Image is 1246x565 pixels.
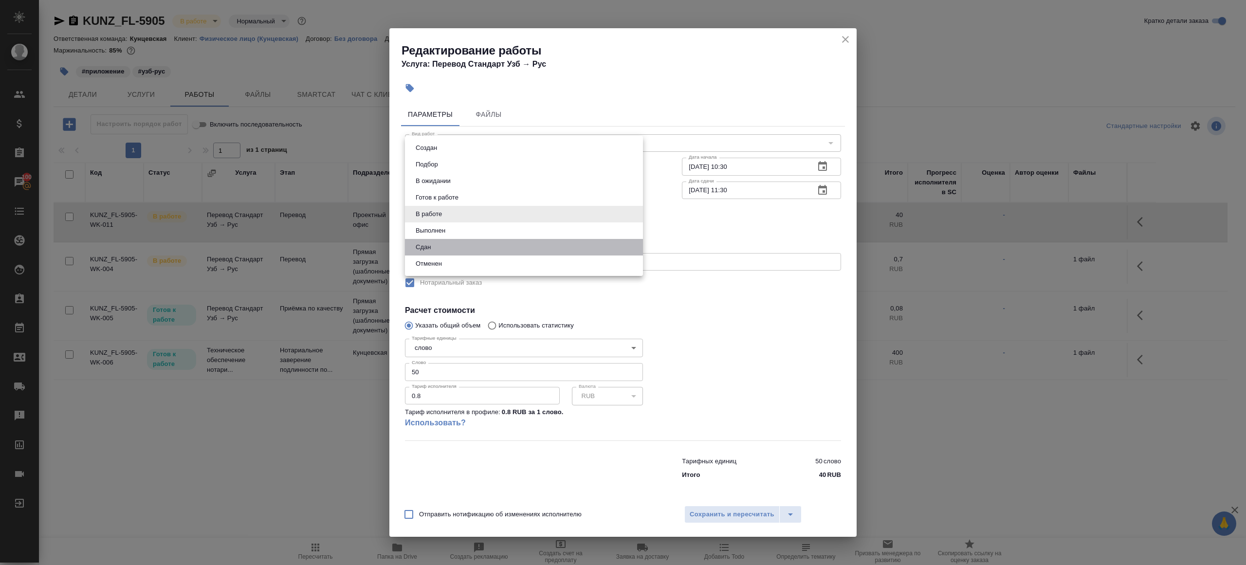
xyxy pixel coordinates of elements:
button: Выполнен [413,225,448,236]
button: Сдан [413,242,434,253]
button: Готов к работе [413,192,461,203]
button: Отменен [413,258,445,269]
button: В работе [413,209,445,219]
button: Подбор [413,159,441,170]
button: Создан [413,143,440,153]
button: В ожидании [413,176,454,186]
